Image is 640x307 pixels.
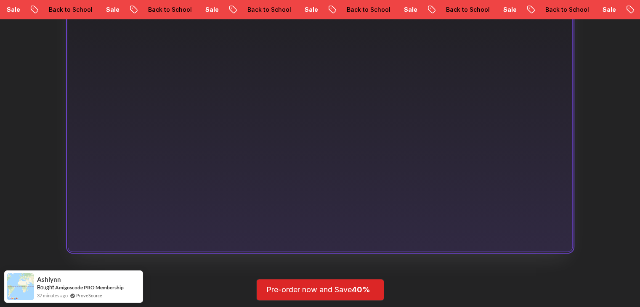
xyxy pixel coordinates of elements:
[99,5,126,14] p: Sale
[241,5,298,14] p: Back to School
[37,292,68,299] span: 37 minutes ago
[397,5,424,14] p: Sale
[539,5,596,14] p: Back to School
[596,5,623,14] p: Sale
[340,5,397,14] p: Back to School
[298,5,325,14] p: Sale
[497,5,523,14] p: Sale
[266,284,374,296] p: Pre-order now and Save
[7,273,34,300] img: provesource social proof notification image
[352,285,370,294] span: 40%
[37,284,54,291] span: Bought
[37,276,61,283] span: Ashlynn
[439,5,497,14] p: Back to School
[42,5,99,14] p: Back to School
[199,5,226,14] p: Sale
[141,5,199,14] p: Back to School
[76,292,102,299] a: ProveSource
[55,284,124,291] a: Amigoscode PRO Membership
